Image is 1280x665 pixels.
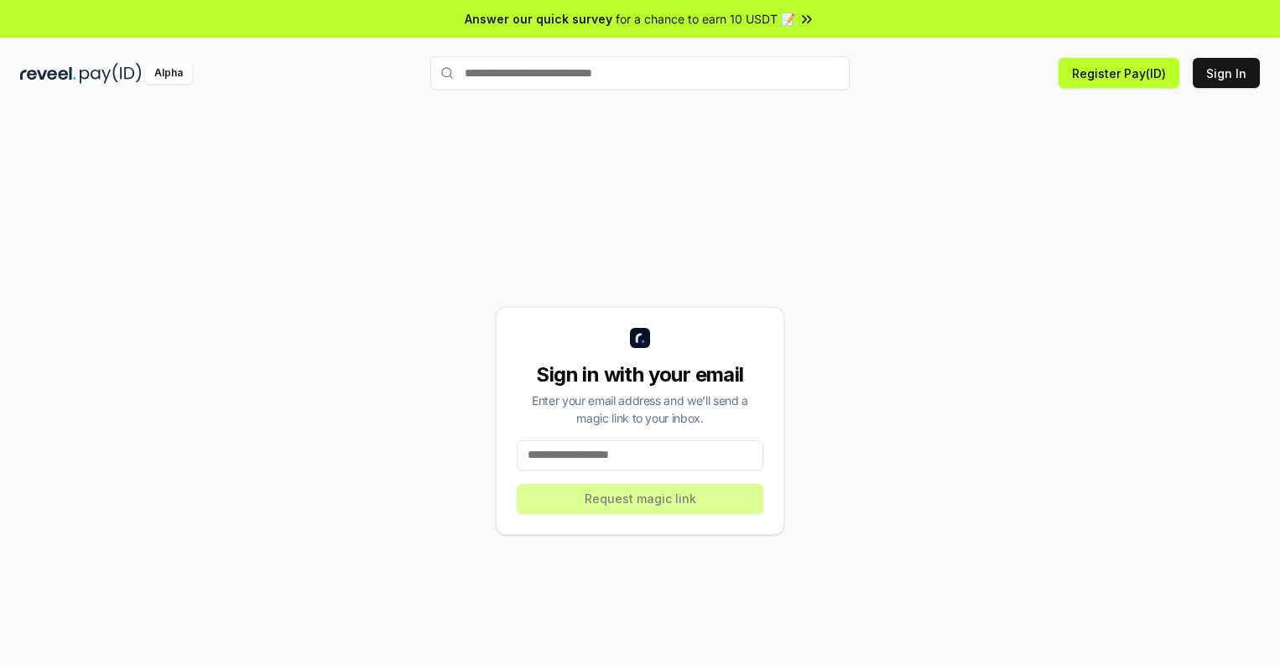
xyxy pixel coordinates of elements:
span: Answer our quick survey [465,10,612,28]
div: Enter your email address and we’ll send a magic link to your inbox. [517,392,763,427]
img: logo_small [630,328,650,348]
button: Sign In [1193,58,1260,88]
div: Sign in with your email [517,361,763,388]
button: Register Pay(ID) [1059,58,1179,88]
img: reveel_dark [20,63,76,84]
span: for a chance to earn 10 USDT 📝 [616,10,795,28]
div: Alpha [145,63,192,84]
img: pay_id [80,63,142,84]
